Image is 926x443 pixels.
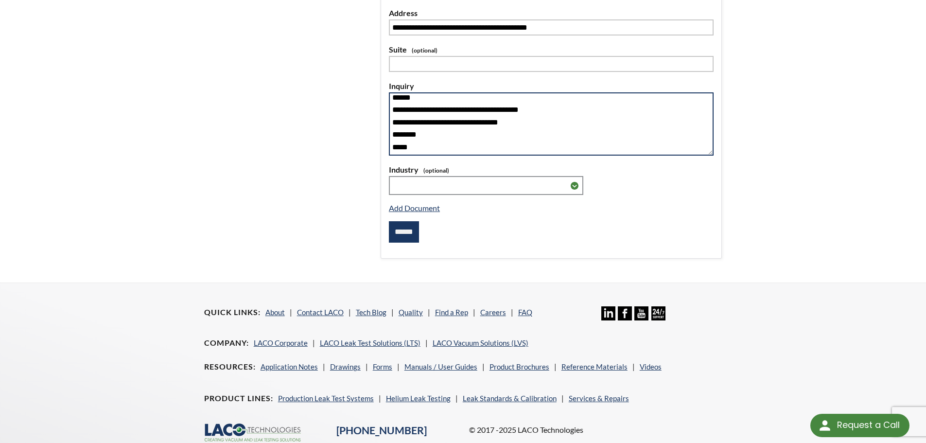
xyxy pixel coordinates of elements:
[651,306,665,320] img: 24/7 Support Icon
[254,338,308,347] a: LACO Corporate
[463,394,557,403] a: Leak Standards & Calibration
[651,313,665,322] a: 24/7 Support
[261,362,318,371] a: Application Notes
[404,362,477,371] a: Manuals / User Guides
[204,307,261,318] h4: Quick Links
[569,394,629,403] a: Services & Repairs
[373,362,392,371] a: Forms
[518,308,532,317] a: FAQ
[278,394,374,403] a: Production Leak Test Systems
[837,414,900,436] div: Request a Call
[561,362,628,371] a: Reference Materials
[810,414,909,437] div: Request a Call
[389,163,714,176] label: Industry
[435,308,468,317] a: Find a Rep
[389,80,714,92] label: Inquiry
[204,393,273,404] h4: Product Lines
[399,308,423,317] a: Quality
[356,308,386,317] a: Tech Blog
[330,362,361,371] a: Drawings
[817,418,833,433] img: round button
[389,203,440,213] a: Add Document
[389,43,714,56] label: Suite
[265,308,285,317] a: About
[204,362,256,372] h4: Resources
[320,338,420,347] a: LACO Leak Test Solutions (LTS)
[336,424,427,437] a: [PHONE_NUMBER]
[480,308,506,317] a: Careers
[297,308,344,317] a: Contact LACO
[640,362,662,371] a: Videos
[489,362,549,371] a: Product Brochures
[204,338,249,348] h4: Company
[433,338,528,347] a: LACO Vacuum Solutions (LVS)
[389,7,714,19] label: Address
[469,424,722,436] p: © 2017 -2025 LACO Technologies
[386,394,451,403] a: Helium Leak Testing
